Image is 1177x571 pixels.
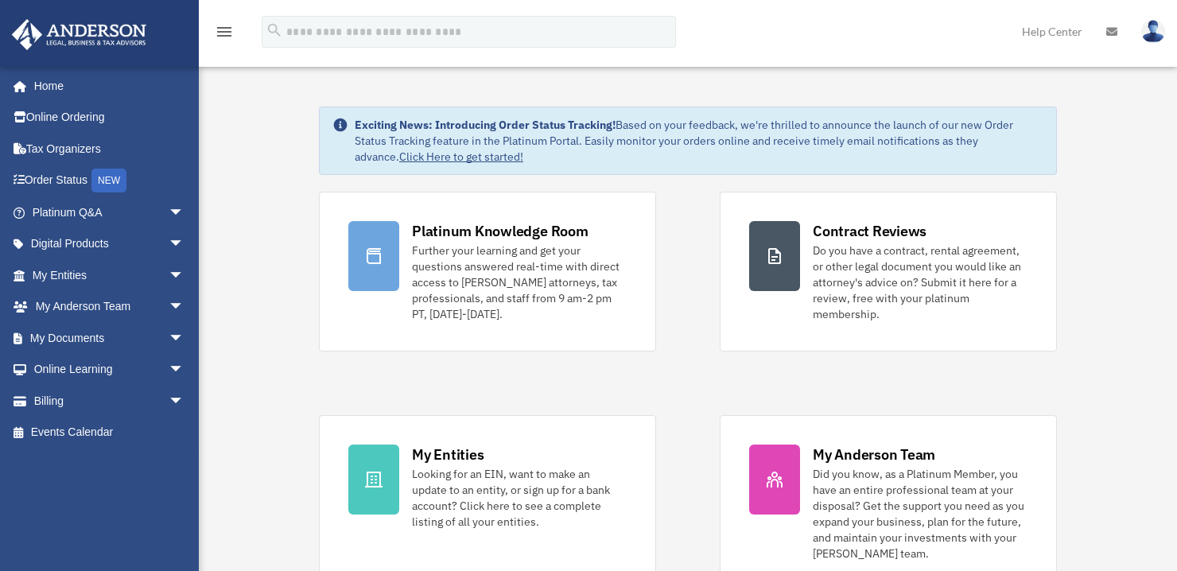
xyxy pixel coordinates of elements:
[11,385,208,417] a: Billingarrow_drop_down
[169,228,200,261] span: arrow_drop_down
[11,228,208,260] a: Digital Productsarrow_drop_down
[215,22,234,41] i: menu
[813,221,926,241] div: Contract Reviews
[7,19,151,50] img: Anderson Advisors Platinum Portal
[11,354,208,386] a: Online Learningarrow_drop_down
[169,196,200,229] span: arrow_drop_down
[11,165,208,197] a: Order StatusNEW
[215,28,234,41] a: menu
[11,322,208,354] a: My Documentsarrow_drop_down
[169,385,200,418] span: arrow_drop_down
[412,243,627,322] div: Further your learning and get your questions answered real-time with direct access to [PERSON_NAM...
[720,192,1057,352] a: Contract Reviews Do you have a contract, rental agreement, or other legal document you would like...
[412,466,627,530] div: Looking for an EIN, want to make an update to an entity, or sign up for a bank account? Click her...
[813,243,1027,322] div: Do you have a contract, rental agreement, or other legal document you would like an attorney's ad...
[399,150,523,164] a: Click Here to get started!
[266,21,283,39] i: search
[412,445,484,464] div: My Entities
[355,117,1043,165] div: Based on your feedback, we're thrilled to announce the launch of our new Order Status Tracking fe...
[11,291,208,323] a: My Anderson Teamarrow_drop_down
[1141,20,1165,43] img: User Pic
[355,118,616,132] strong: Exciting News: Introducing Order Status Tracking!
[11,196,208,228] a: Platinum Q&Aarrow_drop_down
[412,221,588,241] div: Platinum Knowledge Room
[169,354,200,386] span: arrow_drop_down
[813,445,935,464] div: My Anderson Team
[91,169,126,192] div: NEW
[813,466,1027,561] div: Did you know, as a Platinum Member, you have an entire professional team at your disposal? Get th...
[169,322,200,355] span: arrow_drop_down
[169,291,200,324] span: arrow_drop_down
[11,417,208,449] a: Events Calendar
[11,133,208,165] a: Tax Organizers
[11,70,200,102] a: Home
[11,259,208,291] a: My Entitiesarrow_drop_down
[169,259,200,292] span: arrow_drop_down
[319,192,656,352] a: Platinum Knowledge Room Further your learning and get your questions answered real-time with dire...
[11,102,208,134] a: Online Ordering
